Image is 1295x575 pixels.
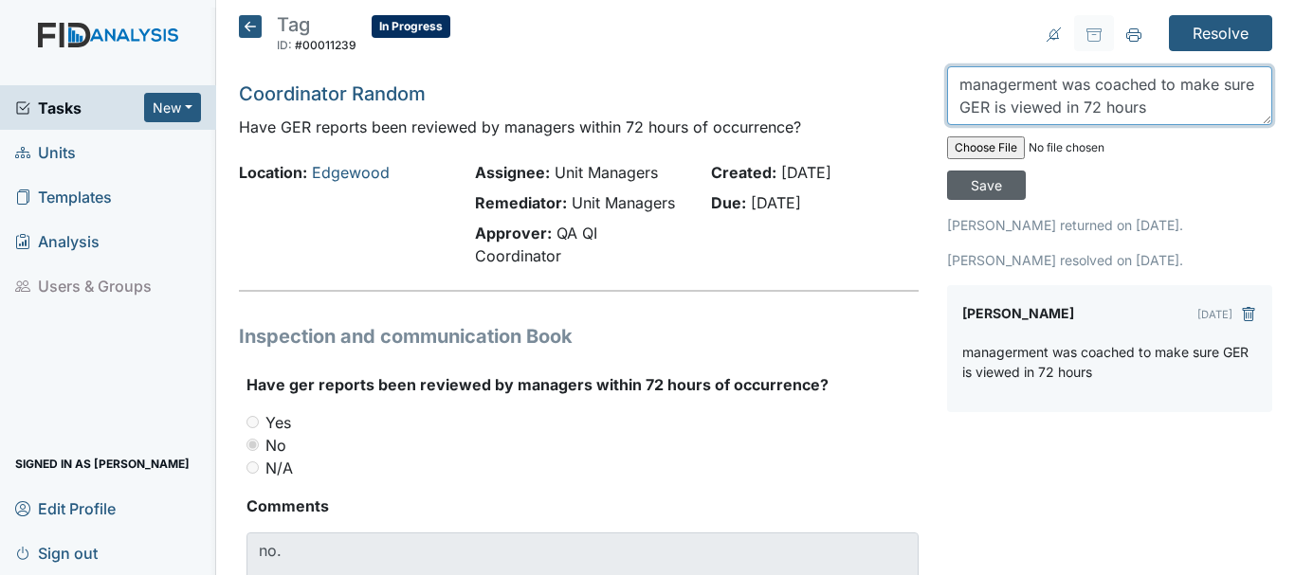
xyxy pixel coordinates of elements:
label: [PERSON_NAME] [962,300,1074,327]
h1: Inspection and communication Book [239,322,919,350]
a: Coordinator Random [239,82,426,105]
span: Templates [15,182,112,211]
span: Edit Profile [15,494,116,523]
span: #00011239 [295,38,356,52]
label: No [265,434,286,457]
input: No [246,439,259,451]
strong: Remediator: [475,193,567,212]
a: Tasks [15,97,144,119]
span: In Progress [372,15,450,38]
strong: Created: [711,163,776,182]
span: Units [15,137,76,167]
button: New [144,93,201,122]
p: [PERSON_NAME] returned on [DATE]. [947,215,1272,235]
p: Have GER reports been reviewed by managers within 72 hours of occurrence? [239,116,919,138]
p: [PERSON_NAME] resolved on [DATE]. [947,250,1272,270]
span: Signed in as [PERSON_NAME] [15,449,190,478]
strong: Comments [246,494,919,517]
p: managerment was coached to make sure GER is viewed in 72 hours [962,342,1257,382]
label: Have ger reports been reviewed by managers within 72 hours of occurrence? [246,373,829,396]
input: Yes [246,416,259,428]
label: N/A [265,457,293,479]
strong: Assignee: [475,163,550,182]
strong: Approver: [475,224,552,243]
label: Yes [265,411,291,434]
span: ID: [277,38,292,52]
small: [DATE] [1197,308,1232,321]
span: Analysis [15,226,100,256]
span: Tag [277,13,310,36]
span: Unit Managers [572,193,675,212]
strong: Location: [239,163,307,182]
input: Resolve [1169,15,1272,51]
input: Save [947,171,1026,200]
span: Unit Managers [555,163,658,182]
strong: Due: [711,193,746,212]
a: Edgewood [312,163,390,182]
span: [DATE] [751,193,801,212]
span: [DATE] [781,163,831,182]
input: N/A [246,461,259,474]
span: Sign out [15,538,98,567]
